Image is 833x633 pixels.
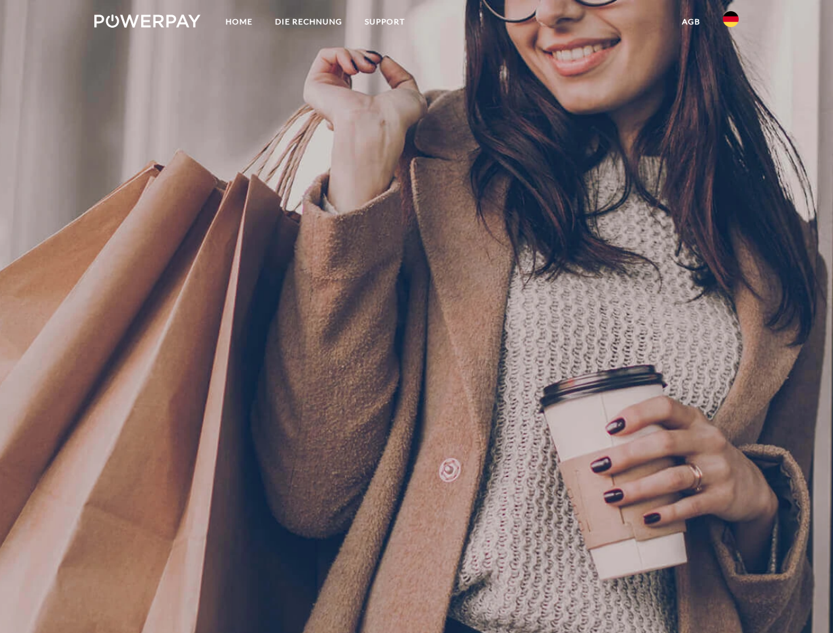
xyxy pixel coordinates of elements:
[214,10,264,34] a: Home
[264,10,354,34] a: DIE RECHNUNG
[94,15,201,28] img: logo-powerpay-white.svg
[671,10,712,34] a: agb
[354,10,416,34] a: SUPPORT
[723,11,739,27] img: de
